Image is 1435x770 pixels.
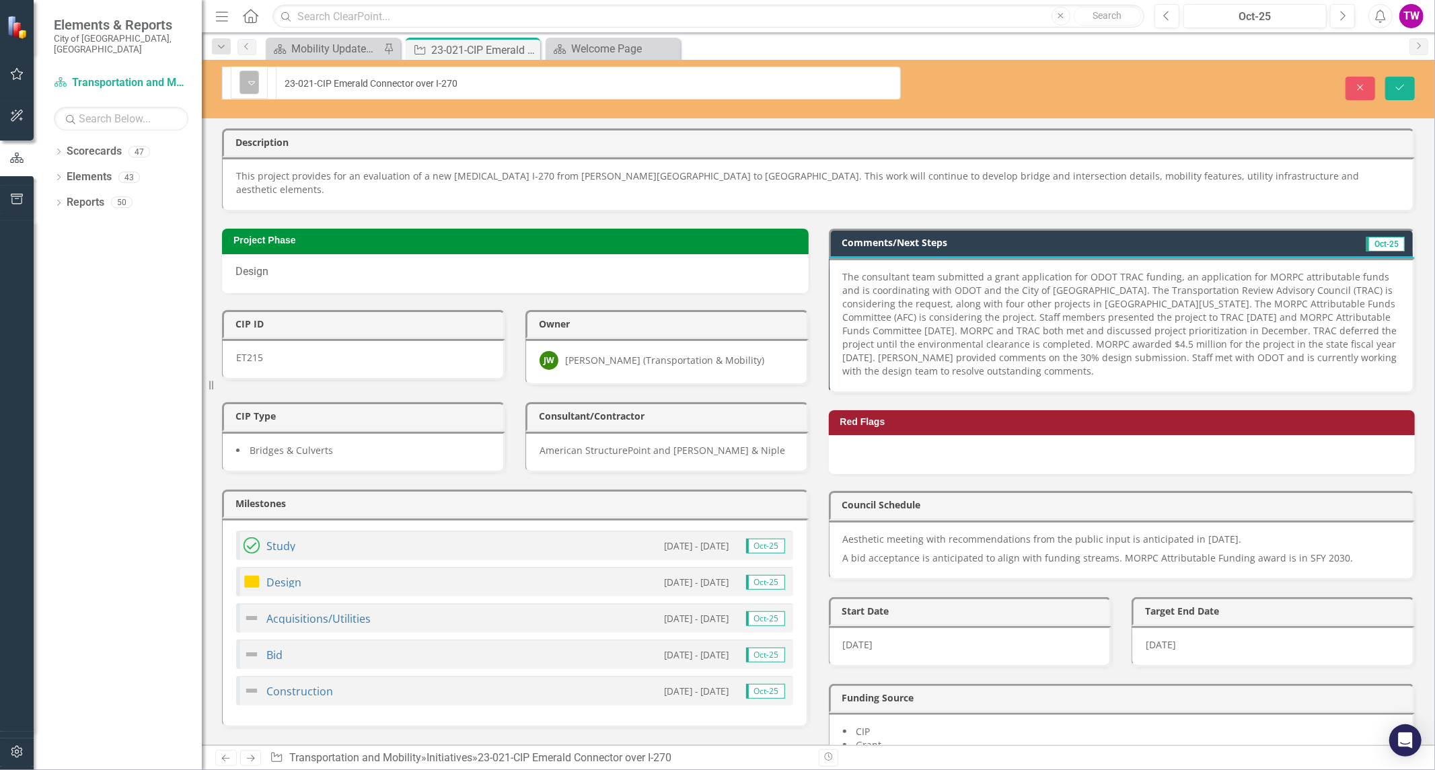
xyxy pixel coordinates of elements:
a: Bid [266,648,283,662]
a: Mobility Updates & News [269,40,380,57]
h3: Funding Source [842,693,1407,703]
h3: Description [235,137,1406,147]
p: Aesthetic meeting with recommendations from the public input is anticipated in [DATE]. [843,533,1400,549]
h3: Project Phase [233,235,802,245]
span: American StructurePoint and [PERSON_NAME] & Niple [540,444,785,457]
button: TW [1399,4,1424,28]
input: Search ClearPoint... [272,5,1144,28]
small: [DATE] - [DATE] [665,648,729,661]
input: This field is required [276,67,901,100]
div: JW [540,351,558,370]
span: Oct-25 [746,648,785,662]
a: Reports [67,195,104,210]
div: 23-021-CIP Emerald Connector over I-270 [431,42,537,59]
a: Transportation and Mobility [289,751,421,764]
div: Oct-25 [1188,9,1322,25]
img: ClearPoint Strategy [7,15,30,39]
h3: Owner [539,319,800,329]
span: ET215 [236,351,263,364]
small: [DATE] - [DATE] [665,539,729,552]
small: City of [GEOGRAPHIC_DATA], [GEOGRAPHIC_DATA] [54,33,188,55]
span: Oct-25 [1366,237,1405,252]
span: Oct-25 [746,611,785,626]
h3: Start Date [842,606,1103,616]
span: Oct-25 [746,539,785,553]
span: CIP [856,725,871,738]
h3: Milestones [235,498,800,508]
img: Not Defined [244,610,260,626]
a: Welcome Page [549,40,677,57]
small: [DATE] - [DATE] [665,576,729,588]
h3: Target End Date [1145,606,1406,616]
h3: CIP Type [235,411,496,421]
a: Elements [67,169,112,185]
div: 47 [128,146,150,157]
h3: Council Schedule [842,500,1407,510]
p: A bid acceptance is anticipated to align with funding streams. MORPC Attributable Funding award i... [843,549,1400,565]
div: 23-021-CIP Emerald Connector over I-270 [478,751,671,764]
p: The consultant team submitted a grant application for ODOT TRAC funding, an application for MORPC... [843,270,1400,378]
small: [DATE] - [DATE] [665,612,729,625]
img: Near Target [244,574,260,590]
button: Search [1074,7,1141,26]
a: Scorecards [67,144,122,159]
span: [DATE] [843,638,873,651]
h3: Consultant/Contractor [539,411,800,421]
input: Search Below... [54,107,188,130]
a: Initiatives [427,751,472,764]
div: [PERSON_NAME] (Transportation & Mobility) [565,354,764,367]
h3: Red Flags [840,417,1409,427]
small: [DATE] - [DATE] [665,685,729,697]
span: Elements & Reports [54,17,188,33]
span: Bridges & Culverts [250,444,333,457]
a: Design [266,575,301,590]
span: Design [235,265,268,278]
span: Oct-25 [746,575,785,590]
h3: CIP ID [235,319,496,329]
button: Oct-25 [1183,4,1327,28]
a: Construction [266,684,333,699]
h3: Comments/Next Steps [842,237,1252,247]
a: Study [266,539,295,553]
a: Transportation and Mobility [54,75,188,91]
div: 43 [118,171,140,183]
span: Grant [856,738,882,751]
a: Acquisitions/Utilities [266,611,371,626]
span: [DATE] [1146,638,1176,651]
img: Completed [244,537,260,553]
div: Welcome Page [571,40,677,57]
div: Open Intercom Messenger [1389,724,1422,757]
div: 50 [111,197,133,208]
p: This project provides for an evaluation of a new [MEDICAL_DATA] I-270 from [PERSON_NAME][GEOGRAPH... [236,169,1399,196]
div: Mobility Updates & News [291,40,380,57]
span: Oct-25 [746,684,785,699]
span: Search [1093,10,1121,21]
img: Not Defined [244,683,260,699]
img: Not Defined [244,646,260,662]
div: » » [270,750,808,766]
